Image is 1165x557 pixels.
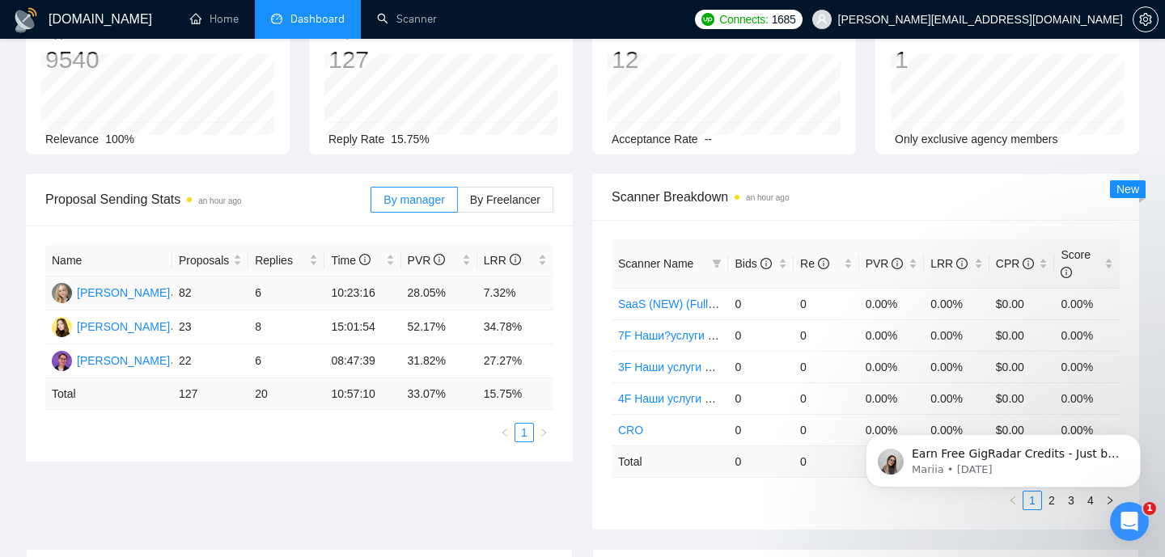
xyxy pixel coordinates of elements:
span: Bids [735,257,771,270]
span: 1 [1143,502,1156,515]
th: Replies [248,245,324,276]
td: 28.05% [401,276,477,310]
span: user [816,14,828,25]
span: Dashboard [290,12,345,26]
div: 127 [328,44,440,75]
td: 0.00% [859,319,925,351]
td: 0.00% [924,351,989,382]
td: 15.75 % [477,378,553,410]
td: 0.00% [924,382,989,414]
button: right [534,423,553,442]
span: Reply Rate [328,133,384,146]
td: 0.00% [1054,351,1120,382]
td: 0 [728,414,794,445]
td: 0.00% [1054,382,1120,414]
li: Previous Page [495,423,515,442]
span: info-circle [434,254,445,265]
td: 6 [248,344,324,378]
div: [PERSON_NAME] [77,352,170,369]
td: Total [45,378,172,410]
td: 0.00% [924,319,989,351]
td: 0 [794,288,859,319]
td: Total [612,445,728,477]
td: $0.00 [989,382,1055,414]
time: an hour ago [746,193,789,202]
a: VM[PERSON_NAME] [52,319,170,332]
span: Relevance [45,133,99,146]
span: Only exclusive agency members [895,133,1058,146]
span: setting [1133,13,1158,26]
span: Replies [255,251,306,269]
span: PVR [866,257,904,270]
td: 0 [728,382,794,414]
td: 0.00% [859,288,925,319]
span: left [500,428,510,437]
span: info-circle [956,258,968,269]
td: 22 [172,344,248,378]
button: left [495,423,515,442]
td: 0 [794,414,859,445]
span: filter [709,251,725,276]
td: 0 [728,445,794,477]
td: $0.00 [989,351,1055,382]
li: Next Page [534,423,553,442]
a: KK[PERSON_NAME] [52,285,170,298]
p: Message from Mariia, sent 1w ago [70,62,279,77]
span: -- [705,133,712,146]
td: 0 [728,351,794,382]
th: Name [45,245,172,276]
td: 0.00% [924,288,989,319]
span: Proposal Sending Stats [45,189,371,209]
span: Acceptance Rate [612,133,698,146]
a: 1 [515,424,533,441]
time: an hour ago [198,196,241,205]
td: $0.00 [989,319,1055,351]
span: dashboard [271,13,282,24]
td: 0.00% [859,382,925,414]
a: 3F Наши услуги + не известна ЦА (минус наша ЦА) [618,361,888,373]
td: 20 [248,378,324,410]
a: CRO [618,424,643,437]
span: Score [1061,248,1091,279]
td: 23 [172,310,248,344]
td: 127 [172,378,248,410]
span: Earn Free GigRadar Credits - Just by Sharing Your Story! 💬 Want more credits for sending proposal... [70,47,279,445]
span: CPR [996,257,1034,270]
a: 4F Наши услуги + не совсем наша ЦА (минус наша ЦА) [618,392,910,405]
span: Proposals [179,251,230,269]
span: info-circle [359,254,371,265]
img: NV [52,351,72,371]
td: 0 [794,382,859,414]
td: 0.00% [1054,288,1120,319]
td: 52.17% [401,310,477,344]
div: 9540 [45,44,198,75]
span: info-circle [818,258,829,269]
td: 0 [794,445,859,477]
div: 1 [895,44,1021,75]
span: filter [712,259,722,268]
span: PVR [408,254,446,267]
span: Re [800,257,829,270]
a: setting [1133,13,1159,26]
td: 34.78% [477,310,553,344]
iframe: Intercom live chat [1110,502,1149,541]
span: right [539,428,549,437]
td: 0 [728,288,794,319]
a: NV[PERSON_NAME] [52,353,170,366]
td: 0 [728,319,794,351]
span: Time [331,254,370,267]
span: Scanner Breakdown [612,187,1120,207]
td: 33.07 % [401,378,477,410]
div: 12 [612,44,723,75]
td: 0.00% [859,351,925,382]
a: SaaS (NEW) (Full text search) [618,297,770,310]
img: upwork-logo.png [701,13,714,26]
td: 6 [248,276,324,310]
button: setting [1133,6,1159,32]
a: searchScanner [377,12,437,26]
td: 08:47:39 [324,344,400,378]
li: 1 [515,423,534,442]
span: info-circle [510,254,521,265]
span: info-circle [1061,267,1072,278]
td: 0.00% [1054,319,1120,351]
